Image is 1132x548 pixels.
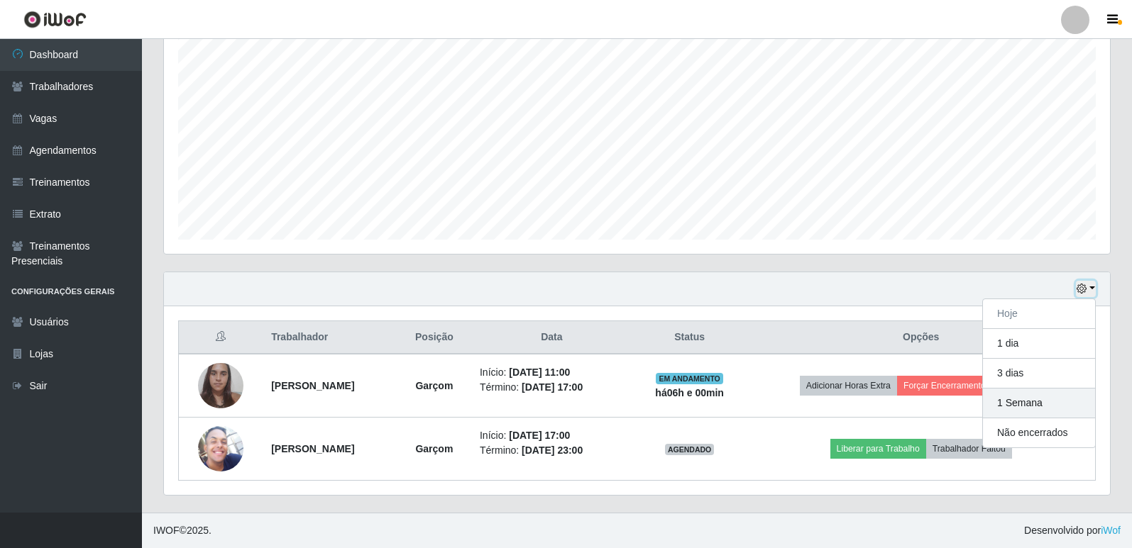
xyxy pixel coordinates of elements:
strong: [PERSON_NAME] [271,380,354,391]
span: IWOF [153,525,180,536]
li: Término: [480,443,624,458]
span: © 2025 . [153,523,211,538]
span: EM ANDAMENTO [656,373,723,384]
span: AGENDADO [665,444,715,455]
li: Início: [480,365,624,380]
button: 1 Semana [983,388,1095,418]
th: Status [632,321,747,354]
time: [DATE] 11:00 [509,367,570,378]
time: [DATE] 17:00 [522,381,583,393]
button: Trabalhador Faltou [926,439,1012,459]
li: Término: [480,380,624,395]
button: Liberar para Trabalho [830,439,926,459]
span: Desenvolvido por [1024,523,1121,538]
strong: [PERSON_NAME] [271,443,354,454]
strong: há 06 h e 00 min [655,387,724,398]
img: CoreUI Logo [23,11,87,28]
button: 1 dia [983,329,1095,359]
strong: Garçom [415,443,453,454]
a: iWof [1101,525,1121,536]
button: Não encerrados [983,418,1095,447]
th: Trabalhador [263,321,397,354]
li: Início: [480,428,624,443]
button: Adicionar Horas Extra [800,376,897,396]
button: Forçar Encerramento [897,376,992,396]
time: [DATE] 17:00 [509,430,570,441]
th: Data [471,321,632,354]
strong: Garçom [415,380,453,391]
button: 3 dias [983,359,1095,388]
th: Posição [397,321,471,354]
time: [DATE] 23:00 [522,444,583,456]
th: Opções [747,321,1095,354]
img: 1693441138055.jpeg [198,426,243,471]
img: 1734444279146.jpeg [198,355,243,415]
button: Hoje [983,299,1095,329]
